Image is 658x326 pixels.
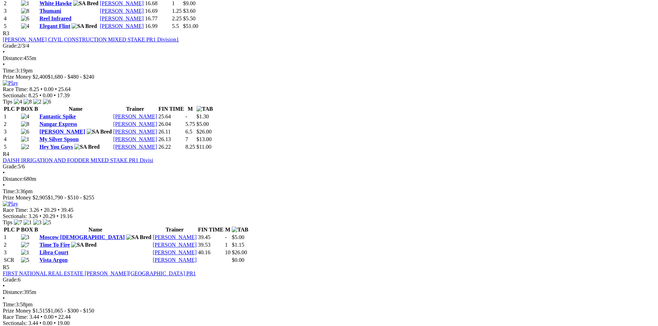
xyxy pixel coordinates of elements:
[21,242,29,248] img: 7
[39,136,79,142] a: My Silver Spoon
[185,136,188,142] text: 7
[113,106,158,112] th: Trainer
[21,136,29,142] img: 1
[21,234,29,240] img: 3
[3,43,18,49] span: Grade:
[21,227,33,233] span: BOX
[43,320,53,326] span: 0.00
[100,8,144,14] a: [PERSON_NAME]
[145,8,171,14] td: 16.69
[158,106,184,112] th: FIN TIME
[61,207,74,213] span: 39.45
[3,55,23,61] span: Distance:
[58,314,71,320] span: 22.44
[58,86,71,92] span: 25.64
[39,320,41,326] span: •
[39,242,70,248] a: Time To Fire
[3,264,9,270] span: R5
[3,295,5,301] span: •
[21,113,29,120] img: 4
[153,249,197,255] a: [PERSON_NAME]
[43,219,51,226] img: 5
[145,23,171,30] td: 16.99
[21,8,29,14] img: 8
[39,234,125,240] a: Moscow [DEMOGRAPHIC_DATA]
[39,226,152,233] th: Name
[39,8,61,14] a: Thumani
[39,92,41,98] span: •
[198,226,224,233] th: FIN TIME
[3,201,18,207] img: Play
[44,86,54,92] span: 0.00
[172,23,179,29] text: 5.5
[225,226,231,233] th: M
[3,308,655,314] div: Prize Money $1,515
[3,277,18,283] span: Grade:
[113,129,157,135] a: [PERSON_NAME]
[100,23,144,29] a: [PERSON_NAME]
[3,270,196,276] a: FIRST NATIONAL REAL ESTATE [PERSON_NAME][GEOGRAPHIC_DATA] PR1
[14,219,22,226] img: 7
[198,234,224,241] td: 39.45
[145,15,171,22] td: 16.77
[58,207,60,213] span: •
[3,320,27,326] span: Sectionals:
[3,302,655,308] div: 3:58pm
[34,106,38,112] span: B
[198,249,224,256] td: 40.16
[172,16,182,21] text: 2.25
[71,23,97,29] img: SA Bred
[197,144,211,150] span: $11.00
[3,164,655,170] div: 5/6
[3,188,655,195] div: 3:36pm
[3,23,20,30] td: 5
[33,219,41,226] img: 3
[39,213,41,219] span: •
[4,227,15,233] span: PLC
[29,86,39,92] span: 8.25
[3,128,20,135] td: 3
[3,74,655,80] div: Prize Money $2,400
[4,106,15,112] span: PLC
[39,113,76,119] a: Fantastic Spike
[183,8,196,14] span: $3.60
[71,242,96,248] img: SA Bred
[28,92,38,98] span: 8.25
[21,129,29,135] img: 6
[3,176,23,182] span: Distance:
[23,219,32,226] img: 1
[3,92,27,98] span: Sectionals:
[3,30,9,36] span: R3
[152,226,197,233] th: Trainer
[232,257,244,263] span: $0.00
[3,170,5,176] span: •
[29,314,39,320] span: 3.44
[185,121,195,127] text: 5.75
[3,176,655,182] div: 680m
[185,106,196,112] th: M
[3,249,20,256] td: 3
[113,113,157,119] a: [PERSON_NAME]
[3,157,153,163] a: DAISH IRRIGATION AND FODDER MIXED STAKE PR1 Divisi
[113,121,157,127] a: [PERSON_NAME]
[197,129,212,135] span: $26.00
[183,16,196,21] span: $5.50
[3,61,5,67] span: •
[39,129,85,135] a: [PERSON_NAME]
[21,121,29,127] img: 8
[39,144,73,150] a: Hey You Guys
[158,144,184,150] td: 26.22
[3,164,18,169] span: Grade:
[54,320,56,326] span: •
[3,277,655,283] div: 6
[3,195,655,201] div: Prize Money $2,905
[48,308,94,314] span: $1,065 - $300 - $150
[39,106,112,112] th: Name
[23,99,32,105] img: 8
[232,227,248,233] img: TAB
[3,234,20,241] td: 1
[57,92,69,98] span: 17.39
[3,121,20,128] td: 2
[55,314,57,320] span: •
[3,283,5,289] span: •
